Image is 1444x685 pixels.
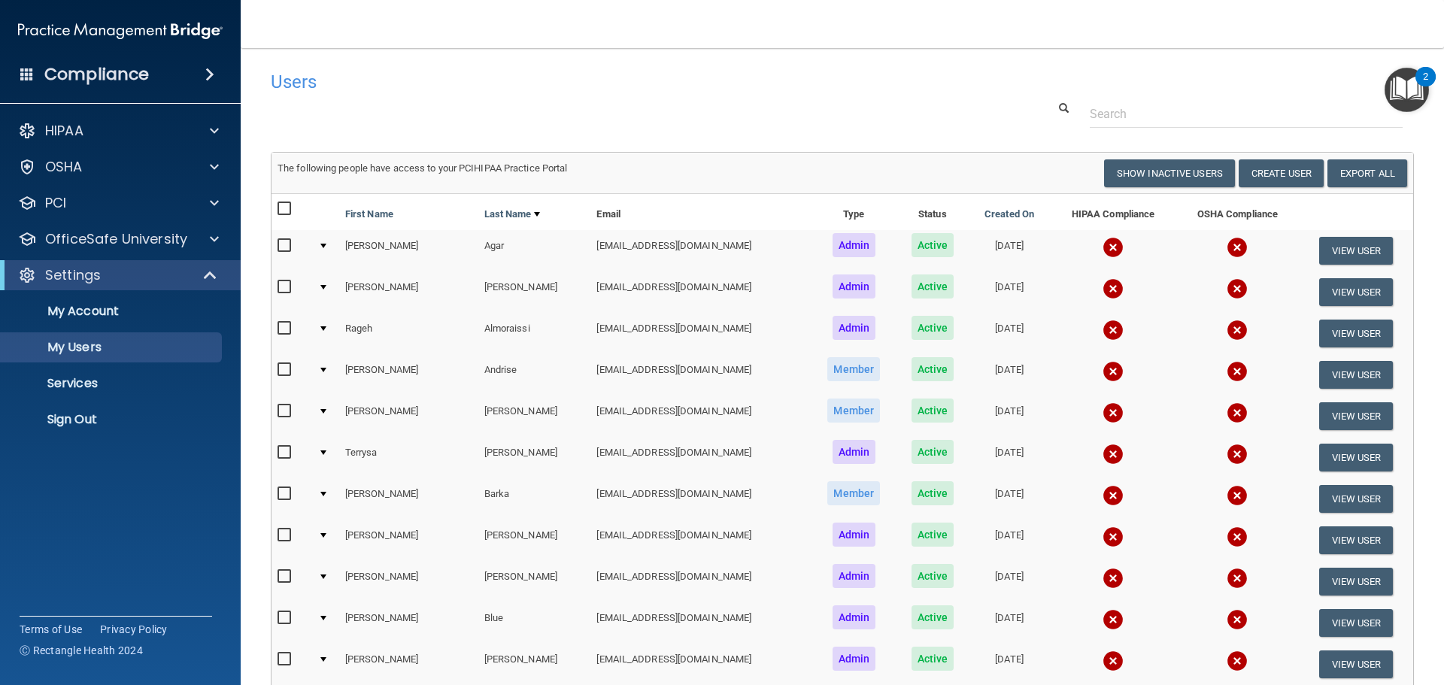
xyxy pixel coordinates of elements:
[271,72,928,92] h4: Users
[896,194,969,230] th: Status
[1103,278,1124,299] img: cross.ca9f0e7f.svg
[18,158,219,176] a: OSHA
[833,564,876,588] span: Admin
[833,440,876,464] span: Admin
[339,520,478,561] td: [PERSON_NAME]
[969,396,1050,437] td: [DATE]
[912,481,954,505] span: Active
[1103,485,1124,506] img: cross.ca9f0e7f.svg
[969,520,1050,561] td: [DATE]
[1319,278,1394,306] button: View User
[1319,402,1394,430] button: View User
[590,602,811,644] td: [EMAIL_ADDRESS][DOMAIN_NAME]
[912,274,954,299] span: Active
[1227,320,1248,341] img: cross.ca9f0e7f.svg
[1103,444,1124,465] img: cross.ca9f0e7f.svg
[969,354,1050,396] td: [DATE]
[1319,609,1394,637] button: View User
[1227,609,1248,630] img: cross.ca9f0e7f.svg
[478,561,591,602] td: [PERSON_NAME]
[45,122,83,140] p: HIPAA
[45,158,83,176] p: OSHA
[969,602,1050,644] td: [DATE]
[984,205,1034,223] a: Created On
[912,357,954,381] span: Active
[45,266,101,284] p: Settings
[811,194,896,230] th: Type
[590,561,811,602] td: [EMAIL_ADDRESS][DOMAIN_NAME]
[1103,237,1124,258] img: cross.ca9f0e7f.svg
[1319,650,1394,678] button: View User
[827,357,880,381] span: Member
[590,313,811,354] td: [EMAIL_ADDRESS][DOMAIN_NAME]
[1319,320,1394,347] button: View User
[339,396,478,437] td: [PERSON_NAME]
[44,64,149,85] h4: Compliance
[45,194,66,212] p: PCI
[1423,77,1428,96] div: 2
[1103,609,1124,630] img: cross.ca9f0e7f.svg
[1103,320,1124,341] img: cross.ca9f0e7f.svg
[590,437,811,478] td: [EMAIL_ADDRESS][DOMAIN_NAME]
[1239,159,1324,187] button: Create User
[1103,361,1124,382] img: cross.ca9f0e7f.svg
[18,122,219,140] a: HIPAA
[1227,278,1248,299] img: cross.ca9f0e7f.svg
[1227,526,1248,547] img: cross.ca9f0e7f.svg
[1050,194,1176,230] th: HIPAA Compliance
[345,205,393,223] a: First Name
[969,561,1050,602] td: [DATE]
[833,274,876,299] span: Admin
[1104,159,1235,187] button: Show Inactive Users
[912,647,954,671] span: Active
[478,271,591,313] td: [PERSON_NAME]
[827,399,880,423] span: Member
[478,520,591,561] td: [PERSON_NAME]
[339,271,478,313] td: [PERSON_NAME]
[339,230,478,271] td: [PERSON_NAME]
[10,412,215,427] p: Sign Out
[45,230,187,248] p: OfficeSafe University
[339,354,478,396] td: [PERSON_NAME]
[1227,237,1248,258] img: cross.ca9f0e7f.svg
[1319,568,1394,596] button: View User
[339,561,478,602] td: [PERSON_NAME]
[278,162,568,174] span: The following people have access to your PCIHIPAA Practice Portal
[18,16,223,46] img: PMB logo
[478,396,591,437] td: [PERSON_NAME]
[912,523,954,547] span: Active
[969,478,1050,520] td: [DATE]
[1227,361,1248,382] img: cross.ca9f0e7f.svg
[10,304,215,319] p: My Account
[912,399,954,423] span: Active
[1090,100,1403,128] input: Search
[1227,650,1248,671] img: cross.ca9f0e7f.svg
[18,194,219,212] a: PCI
[1227,568,1248,589] img: cross.ca9f0e7f.svg
[1103,568,1124,589] img: cross.ca9f0e7f.svg
[20,643,143,658] span: Ⓒ Rectangle Health 2024
[833,233,876,257] span: Admin
[1385,68,1429,112] button: Open Resource Center, 2 new notifications
[478,478,591,520] td: Barka
[590,520,811,561] td: [EMAIL_ADDRESS][DOMAIN_NAME]
[339,478,478,520] td: [PERSON_NAME]
[20,622,82,637] a: Terms of Use
[590,354,811,396] td: [EMAIL_ADDRESS][DOMAIN_NAME]
[590,396,811,437] td: [EMAIL_ADDRESS][DOMAIN_NAME]
[1227,402,1248,423] img: cross.ca9f0e7f.svg
[18,266,218,284] a: Settings
[10,340,215,355] p: My Users
[1319,361,1394,389] button: View User
[912,564,954,588] span: Active
[969,437,1050,478] td: [DATE]
[833,605,876,629] span: Admin
[1227,444,1248,465] img: cross.ca9f0e7f.svg
[969,271,1050,313] td: [DATE]
[1227,485,1248,506] img: cross.ca9f0e7f.svg
[590,194,811,230] th: Email
[912,233,954,257] span: Active
[912,316,954,340] span: Active
[1319,485,1394,513] button: View User
[1319,237,1394,265] button: View User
